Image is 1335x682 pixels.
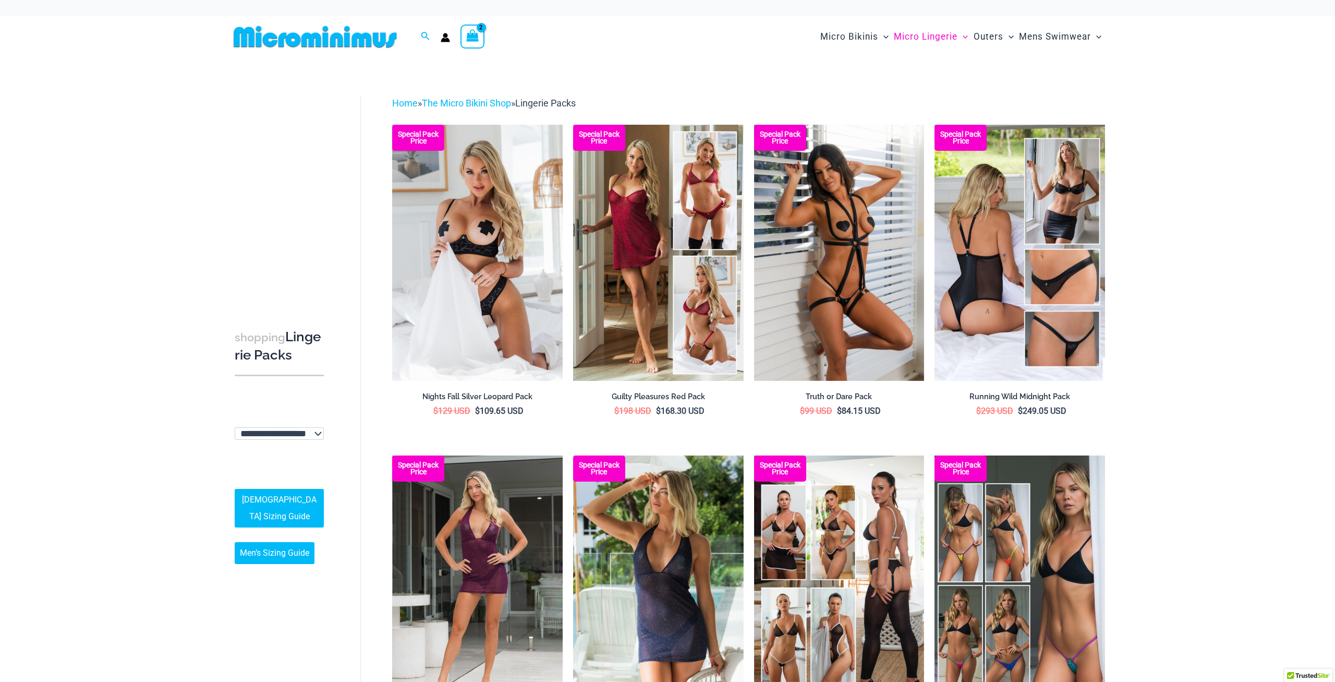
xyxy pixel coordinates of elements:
[614,406,619,416] span: $
[573,125,744,380] a: Guilty Pleasures Red Collection Pack F Guilty Pleasures Red Collection Pack BGuilty Pleasures Red...
[392,125,563,380] img: Nights Fall Silver Leopard 1036 Bra 6046 Thong 09v2
[1018,406,1023,416] span: $
[422,98,511,109] a: The Micro Bikini Shop
[392,98,576,109] span: » »
[421,30,430,43] a: Search icon link
[392,131,444,145] b: Special Pack Price
[573,462,625,475] b: Special Pack Price
[754,125,925,380] a: Truth or Dare Black 1905 Bodysuit 611 Micro 07 Truth or Dare Black 1905 Bodysuit 611 Micro 06Trut...
[392,392,563,402] h2: Nights Fall Silver Leopard Pack
[891,21,970,53] a: Micro LingerieMenu ToggleMenu Toggle
[656,406,661,416] span: $
[816,19,1106,54] nav: Site Navigation
[392,462,444,475] b: Special Pack Price
[754,392,925,402] h2: Truth or Dare Pack
[235,489,324,528] a: [DEMOGRAPHIC_DATA] Sizing Guide
[800,406,832,416] bdi: 99 USD
[754,125,925,380] img: Truth or Dare Black 1905 Bodysuit 611 Micro 07
[392,392,563,405] a: Nights Fall Silver Leopard Pack
[837,406,881,416] bdi: 84.15 USD
[894,23,957,50] span: Micro Lingerie
[433,406,438,416] span: $
[837,406,842,416] span: $
[433,406,470,416] bdi: 129 USD
[754,131,806,145] b: Special Pack Price
[475,406,524,416] bdi: 109.65 USD
[1091,23,1101,50] span: Menu Toggle
[934,462,987,475] b: Special Pack Price
[976,406,981,416] span: $
[878,23,889,50] span: Menu Toggle
[934,392,1105,402] h2: Running Wild Midnight Pack
[974,23,1003,50] span: Outers
[1003,23,1014,50] span: Menu Toggle
[800,406,805,416] span: $
[441,33,450,42] a: Account icon link
[818,21,891,53] a: Micro BikinisMenu ToggleMenu Toggle
[235,542,314,564] a: Men’s Sizing Guide
[754,392,925,405] a: Truth or Dare Pack
[573,131,625,145] b: Special Pack Price
[656,406,705,416] bdi: 168.30 USD
[957,23,968,50] span: Menu Toggle
[515,98,576,109] span: Lingerie Packs
[573,392,744,402] h2: Guilty Pleasures Red Pack
[934,392,1105,405] a: Running Wild Midnight Pack
[754,462,806,475] b: Special Pack Price
[475,406,480,416] span: $
[573,392,744,405] a: Guilty Pleasures Red Pack
[976,406,1013,416] bdi: 293 USD
[934,131,987,145] b: Special Pack Price
[1018,406,1066,416] bdi: 249.05 USD
[460,25,484,49] a: View Shopping Cart, 2 items
[229,25,401,49] img: MM SHOP LOGO FLAT
[934,125,1105,380] a: All Styles (1) Running Wild Midnight 1052 Top 6512 Bottom 04Running Wild Midnight 1052 Top 6512 B...
[392,98,418,109] a: Home
[971,21,1016,53] a: OutersMenu ToggleMenu Toggle
[934,125,1105,380] img: All Styles (1)
[1019,23,1091,50] span: Mens Swimwear
[573,125,744,380] img: Guilty Pleasures Red Collection Pack F
[235,87,329,296] iframe: TrustedSite Certified
[235,427,324,440] select: wpc-taxonomy-pa_fabric-type-746009
[392,125,563,380] a: Nights Fall Silver Leopard 1036 Bra 6046 Thong 09v2 Nights Fall Silver Leopard 1036 Bra 6046 Thon...
[820,23,878,50] span: Micro Bikinis
[235,328,324,364] h3: Lingerie Packs
[614,406,651,416] bdi: 198 USD
[1016,21,1104,53] a: Mens SwimwearMenu ToggleMenu Toggle
[235,331,285,344] span: shopping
